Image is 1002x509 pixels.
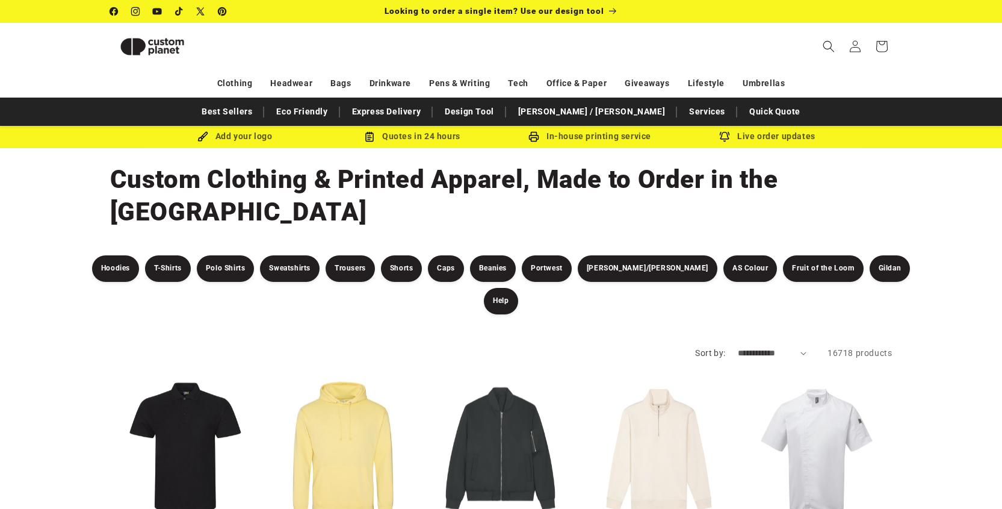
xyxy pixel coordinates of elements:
[827,348,892,358] span: 16718 products
[578,255,717,282] a: [PERSON_NAME]/[PERSON_NAME]
[796,379,1002,509] iframe: Chat Widget
[324,129,501,144] div: Quotes in 24 hours
[723,255,777,282] a: AS Colour
[385,6,604,16] span: Looking to order a single item? Use our design tool
[105,23,235,70] a: Custom Planet
[625,73,669,94] a: Giveaways
[381,255,422,282] a: Shorts
[86,255,917,314] nav: Product filters
[110,163,892,228] h1: Custom Clothing & Printed Apparel, Made to Order in the [GEOGRAPHIC_DATA]
[429,73,490,94] a: Pens & Writing
[815,33,842,60] summary: Search
[512,101,671,122] a: [PERSON_NAME] / [PERSON_NAME]
[528,131,539,142] img: In-house printing
[197,255,255,282] a: Polo Shirts
[508,73,528,94] a: Tech
[688,73,725,94] a: Lifestyle
[145,255,191,282] a: T-Shirts
[270,101,333,122] a: Eco Friendly
[217,73,253,94] a: Clothing
[783,255,863,282] a: Fruit of the Loom
[326,255,375,282] a: Trousers
[260,255,320,282] a: Sweatshirts
[719,131,730,142] img: Order updates
[439,101,500,122] a: Design Tool
[110,28,194,66] img: Custom Planet
[522,255,572,282] a: Portwest
[470,255,516,282] a: Beanies
[197,131,208,142] img: Brush Icon
[196,101,258,122] a: Best Sellers
[330,73,351,94] a: Bags
[346,101,427,122] a: Express Delivery
[370,73,411,94] a: Drinkware
[743,73,785,94] a: Umbrellas
[270,73,312,94] a: Headwear
[428,255,463,282] a: Caps
[695,348,725,358] label: Sort by:
[484,288,518,314] a: Help
[546,73,607,94] a: Office & Paper
[683,101,731,122] a: Services
[146,129,324,144] div: Add your logo
[743,101,806,122] a: Quick Quote
[679,129,856,144] div: Live order updates
[364,131,375,142] img: Order Updates Icon
[92,255,139,282] a: Hoodies
[870,255,911,282] a: Gildan
[501,129,679,144] div: In-house printing service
